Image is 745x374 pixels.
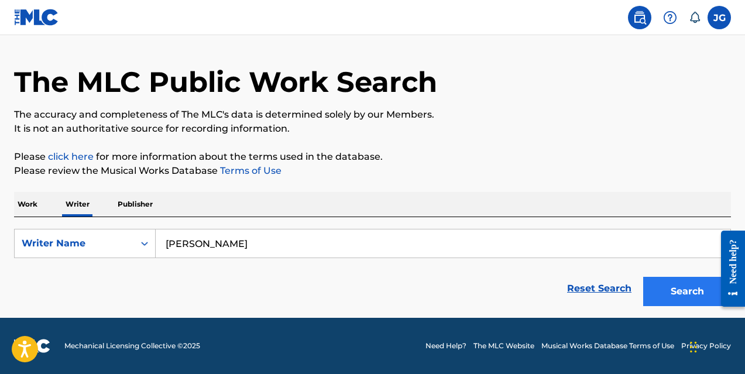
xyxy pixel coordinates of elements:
[14,192,41,217] p: Work
[14,150,731,164] p: Please for more information about the terms used in the database.
[690,330,697,365] div: Drag
[14,64,437,99] h1: The MLC Public Work Search
[712,219,745,319] iframe: Resource Center
[14,9,59,26] img: MLC Logo
[14,229,731,312] form: Search Form
[64,341,200,351] span: Mechanical Licensing Collective © 2025
[643,277,731,306] button: Search
[14,108,731,122] p: The accuracy and completeness of The MLC's data is determined solely by our Members.
[628,6,651,29] a: Public Search
[663,11,677,25] img: help
[689,12,701,23] div: Notifications
[14,339,50,353] img: logo
[686,318,745,374] iframe: Chat Widget
[633,11,647,25] img: search
[658,6,682,29] div: Help
[708,6,731,29] div: User Menu
[473,341,534,351] a: The MLC Website
[62,192,93,217] p: Writer
[681,341,731,351] a: Privacy Policy
[14,122,731,136] p: It is not an authoritative source for recording information.
[114,192,156,217] p: Publisher
[218,165,281,176] a: Terms of Use
[22,236,127,251] div: Writer Name
[541,341,674,351] a: Musical Works Database Terms of Use
[425,341,466,351] a: Need Help?
[561,276,637,301] a: Reset Search
[14,164,731,178] p: Please review the Musical Works Database
[48,151,94,162] a: click here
